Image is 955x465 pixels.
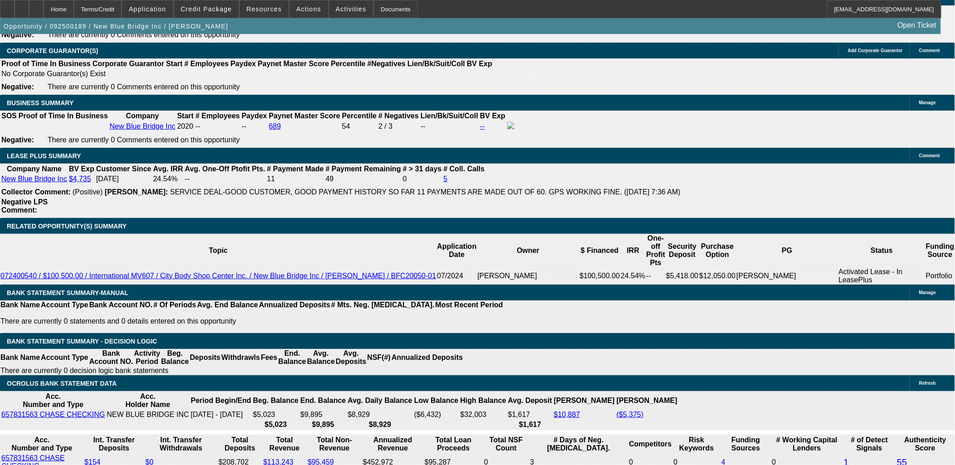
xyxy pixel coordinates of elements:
[444,175,448,183] a: 5
[177,112,194,120] b: Start
[414,410,459,419] td: ($6,432)
[848,48,903,53] span: Add Corporate Guarantor
[646,267,666,285] td: --
[1,188,71,196] b: Collector Comment:
[153,174,184,184] td: 24.54%
[436,234,477,267] th: Application Date
[897,436,954,453] th: Authenticity Score
[325,165,401,173] b: # Payment Remaining
[579,267,621,285] td: $100,500.00
[241,121,267,131] td: --
[699,267,736,285] td: $12,050.00
[646,234,666,267] th: One-off Profit Pts
[252,420,299,429] th: $5,023
[0,317,503,325] p: There are currently 0 statements and 0 details entered on this opportunity
[421,112,478,120] b: Lien/Bk/Suit/Coll
[7,380,116,387] span: OCROLUS BANK STATEMENT DATA
[616,392,678,409] th: [PERSON_NAME]
[69,165,94,173] b: BV Exp
[300,410,346,419] td: $9,895
[347,420,413,429] th: $8,929
[436,267,477,285] td: 07/2024
[189,349,221,366] th: Deposits
[195,112,240,120] b: # Employees
[1,411,105,418] a: 657831563 CHASE CHECKING
[48,83,240,91] span: There are currently 0 Comments entered on this opportunity
[508,410,553,419] td: $1,617
[844,436,896,453] th: # of Detect Signals
[4,23,228,30] span: Opportunity / 092500189 / New Blue Bridge Inc / [PERSON_NAME]
[378,122,419,131] div: 2 / 3
[621,234,646,267] th: IRR
[403,165,442,173] b: # > 31 days
[331,300,435,310] th: # Mts. Neg. [MEDICAL_DATA].
[477,234,579,267] th: Owner
[477,267,579,285] td: [PERSON_NAME]
[300,420,346,429] th: $9,895
[107,410,189,419] td: NEW BLUE BRIDGE INC
[553,392,615,409] th: [PERSON_NAME]
[391,349,463,366] th: Annualized Deposits
[402,174,442,184] td: 0
[18,111,108,121] th: Proof of Time In Business
[105,188,168,196] b: [PERSON_NAME]:
[252,392,299,409] th: Beg. Balance
[736,234,838,267] th: PG
[444,165,485,173] b: # Coll. Calls
[736,267,838,285] td: [PERSON_NAME]
[267,174,324,184] td: 11
[258,300,330,310] th: Annualized Deposits
[771,436,842,453] th: # Working Capital Lenders
[926,234,955,267] th: Funding Source
[621,267,646,285] td: 24.54%
[7,289,128,296] span: BANK STATEMENT SUMMARY-MANUAL
[84,436,144,453] th: Int. Transfer Deposits
[629,436,672,453] th: Competitors
[7,223,126,230] span: RELATED OPPORTUNITY(S) SUMMARY
[110,122,175,130] a: New Blue Bridge Inc
[181,5,232,13] span: Credit Package
[666,234,699,267] th: Security Deposit
[240,0,289,18] button: Resources
[424,436,483,453] th: Total Loan Proceeds
[368,60,406,68] b: #Negatives
[480,122,485,130] a: --
[1,69,496,78] td: No Corporate Guarantor(s) Exist
[508,420,553,429] th: $1,617
[414,392,459,409] th: Low Balance
[278,349,306,366] th: End. Balance
[195,122,200,130] span: --
[347,410,413,419] td: $8,929
[261,349,278,366] th: Fees
[1,136,34,144] b: Negative:
[480,112,505,120] b: BV Exp
[420,121,479,131] td: --
[166,60,182,68] b: Start
[460,410,507,419] td: $32,003
[616,411,644,418] a: ($5,375)
[73,188,103,196] span: (Positive)
[919,381,936,386] span: Refresh
[721,436,771,453] th: Funding Sources
[507,122,514,129] img: facebook-icon.png
[699,234,736,267] th: Purchase Option
[335,349,367,366] th: Avg. Deposits
[145,436,217,453] th: Int. Transfer Withdrawals
[919,100,936,105] span: Manage
[378,112,419,120] b: # Negatives
[197,300,259,310] th: Avg. End Balance
[40,349,89,366] th: Account Type
[347,392,413,409] th: Avg. Daily Balance
[290,0,328,18] button: Actions
[96,165,151,173] b: Customer Since
[89,349,134,366] th: Bank Account NO.
[129,5,166,13] span: Application
[1,111,17,121] th: SOS
[185,165,265,173] b: Avg. One-Off Ptofit Pts.
[1,175,67,183] a: New Blue Bridge Inc
[153,300,197,310] th: # Of Periods
[242,112,267,120] b: Paydex
[263,436,306,453] th: Total Revenue
[221,349,260,366] th: Withdrawls
[331,60,365,68] b: Percentile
